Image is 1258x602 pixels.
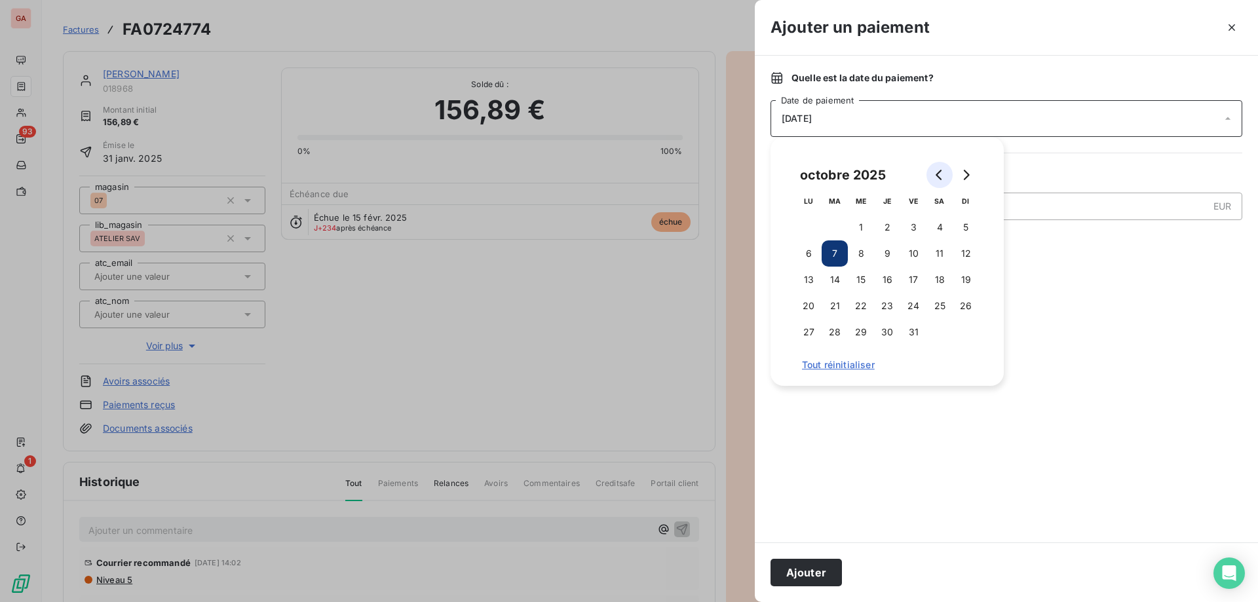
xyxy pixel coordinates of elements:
[900,188,926,214] th: vendredi
[1213,557,1245,589] div: Open Intercom Messenger
[926,162,953,188] button: Go to previous month
[795,293,822,319] button: 20
[822,293,848,319] button: 21
[802,360,972,370] span: Tout réinitialiser
[900,240,926,267] button: 10
[953,214,979,240] button: 5
[848,267,874,293] button: 15
[874,319,900,345] button: 30
[874,293,900,319] button: 23
[771,16,930,39] h3: Ajouter un paiement
[926,214,953,240] button: 4
[795,240,822,267] button: 6
[953,162,979,188] button: Go to next month
[874,267,900,293] button: 16
[795,164,890,185] div: octobre 2025
[953,293,979,319] button: 26
[848,240,874,267] button: 8
[848,319,874,345] button: 29
[848,214,874,240] button: 1
[926,267,953,293] button: 18
[953,240,979,267] button: 12
[953,267,979,293] button: 19
[926,293,953,319] button: 25
[900,293,926,319] button: 24
[926,240,953,267] button: 11
[900,267,926,293] button: 17
[874,240,900,267] button: 9
[848,188,874,214] th: mercredi
[900,214,926,240] button: 3
[782,113,812,124] span: [DATE]
[874,188,900,214] th: jeudi
[822,240,848,267] button: 7
[822,188,848,214] th: mardi
[795,188,822,214] th: lundi
[822,267,848,293] button: 14
[848,293,874,319] button: 22
[795,267,822,293] button: 13
[874,214,900,240] button: 2
[771,231,1242,244] span: Nouveau solde dû :
[900,319,926,345] button: 31
[926,188,953,214] th: samedi
[771,559,842,586] button: Ajouter
[822,319,848,345] button: 28
[953,188,979,214] th: dimanche
[791,71,934,85] span: Quelle est la date du paiement ?
[795,319,822,345] button: 27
